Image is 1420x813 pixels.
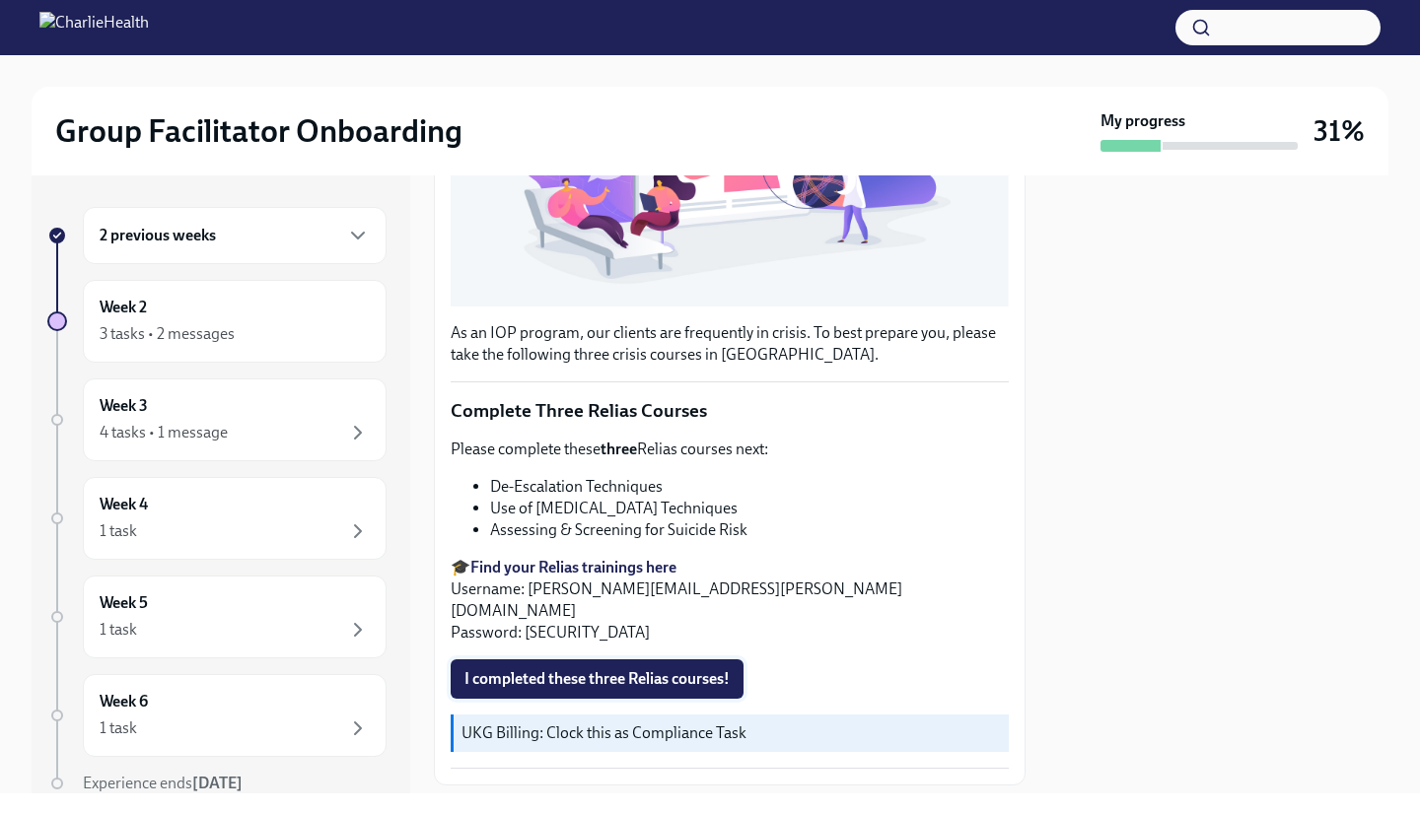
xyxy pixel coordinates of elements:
[1313,113,1365,149] h3: 31%
[83,774,243,792] span: Experience ends
[100,225,216,246] h6: 2 previous weeks
[83,207,387,264] div: 2 previous weeks
[39,12,149,43] img: CharlieHealth
[601,440,637,458] strong: three
[100,297,147,318] h6: Week 2
[55,111,462,151] h2: Group Facilitator Onboarding
[47,378,387,461] a: Week 34 tasks • 1 message
[100,494,148,515] h6: Week 4
[490,476,1009,498] li: De-Escalation Techniques
[100,323,235,345] div: 3 tasks • 2 messages
[100,592,148,614] h6: Week 5
[100,520,137,542] div: 1 task
[100,619,137,641] div: 1 task
[100,395,148,417] h6: Week 3
[461,722,1001,744] p: UKG Billing: Clock this as Compliance Task
[100,717,137,739] div: 1 task
[47,674,387,757] a: Week 61 task
[470,558,676,576] a: Find your Relias trainings here
[47,576,387,658] a: Week 51 task
[47,477,387,560] a: Week 41 task
[490,519,1009,541] li: Assessing & Screening for Suicide Risk
[490,498,1009,519] li: Use of [MEDICAL_DATA] Techniques
[1100,110,1185,132] strong: My progress
[100,422,228,443] div: 4 tasks • 1 message
[451,322,1009,366] p: As an IOP program, our clients are frequently in crisis. To best prepare you, please take the fol...
[451,557,1009,644] p: 🎓 Username: [PERSON_NAME][EMAIL_ADDRESS][PERSON_NAME][DOMAIN_NAME] Password: [SECURITY_DATA]
[100,691,148,712] h6: Week 6
[451,659,744,699] button: I completed these three Relias courses!
[47,280,387,363] a: Week 23 tasks • 2 messages
[192,774,243,792] strong: [DATE]
[451,398,1009,424] p: Complete Three Relias Courses
[464,669,730,689] span: I completed these three Relias courses!
[451,439,1009,460] p: Please complete these Relias courses next:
